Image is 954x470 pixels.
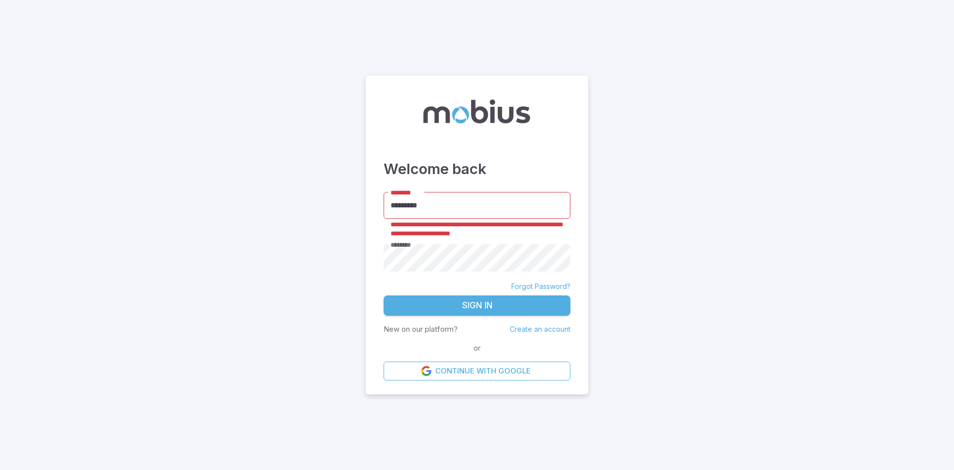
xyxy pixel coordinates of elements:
[384,295,570,316] button: Sign In
[384,324,458,335] p: New on our platform?
[384,158,570,180] h3: Welcome back
[511,282,570,291] a: Forgot Password?
[384,362,570,380] a: Continue with Google
[510,325,570,333] a: Create an account
[471,343,483,354] span: or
